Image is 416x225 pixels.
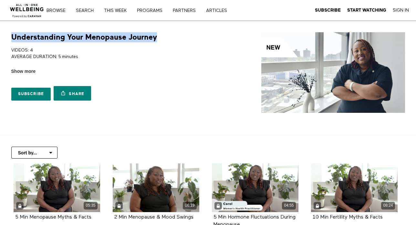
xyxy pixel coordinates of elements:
[282,202,296,209] div: 04:55
[135,8,169,13] a: PROGRAMS
[14,163,100,212] a: 5 Min Menopause Myths & Facts 05:35
[261,32,405,113] img: Understanding Your Menopause Journey
[84,202,98,209] div: 05:35
[11,68,36,75] span: Show more
[44,8,72,13] a: Browse
[171,8,203,13] a: PARTNERS
[381,202,395,209] div: 08:24
[204,8,234,13] a: ARTICLES
[212,163,298,212] a: 5 Min Hormone Fluctuations During Menopause 04:55
[183,202,197,209] div: 06:19
[315,8,341,13] strong: Subscribe
[102,8,133,13] a: THIS WEEK
[51,7,240,14] nav: Primary
[11,88,51,101] a: Subscribe
[315,7,341,13] a: Subscribe
[311,163,398,212] a: 10 Min Fertility Myths & Facts 08:24
[113,163,199,212] a: 2 Min Menopause & Mood Swings 06:19
[393,7,409,13] a: Sign In
[347,7,386,13] a: Start Watching
[15,215,91,220] a: 5 Min Menopause Myths & Facts
[11,47,206,60] p: VIDEOS: 4 AVERAGE DURATION: 5 minutes
[313,215,383,220] a: 10 Min Fertility Myths & Facts
[54,86,91,101] a: Share
[74,8,100,13] a: Search
[11,32,157,42] h1: Understanding Your Menopause Journey
[114,215,193,220] a: 2 Min Menopause & Mood Swings
[347,8,386,13] strong: Start Watching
